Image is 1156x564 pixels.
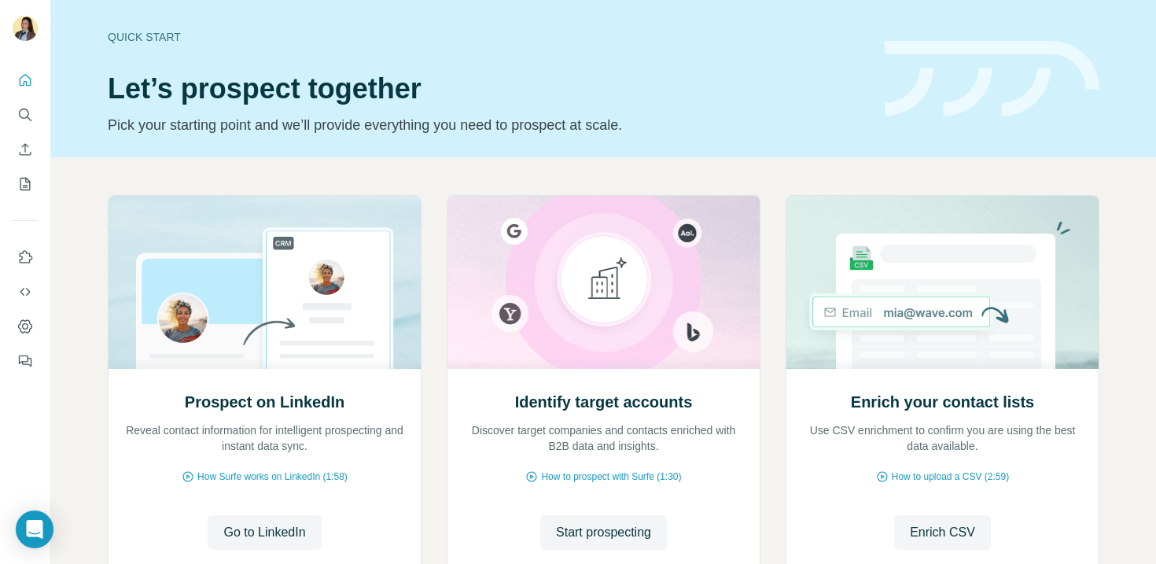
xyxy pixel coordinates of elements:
span: Enrich CSV [910,523,975,542]
p: Reveal contact information for intelligent prospecting and instant data sync. [124,422,405,454]
button: Start prospecting [540,515,667,550]
button: Go to LinkedIn [208,515,321,550]
img: banner [885,41,1099,117]
p: Pick your starting point and we’ll provide everything you need to prospect at scale. [108,114,866,136]
span: Start prospecting [556,523,651,542]
button: Use Surfe API [13,278,38,306]
h2: Enrich your contact lists [851,391,1034,413]
img: Identify target accounts [447,196,760,369]
p: Use CSV enrichment to confirm you are using the best data available. [802,422,1083,454]
span: How to prospect with Surfe (1:30) [541,470,681,484]
button: Use Surfe on LinkedIn [13,243,38,271]
span: How Surfe works on LinkedIn (1:58) [197,470,348,484]
button: Search [13,101,38,129]
img: Enrich your contact lists [786,196,1099,369]
button: Dashboard [13,312,38,341]
span: How to upload a CSV (2:59) [892,470,1009,484]
img: Prospect on LinkedIn [108,196,422,369]
p: Discover target companies and contacts enriched with B2B data and insights. [463,422,744,454]
span: Go to LinkedIn [223,523,305,542]
button: Enrich CSV [13,135,38,164]
div: Open Intercom Messenger [16,511,53,548]
h1: Let’s prospect together [108,73,866,105]
div: Quick start [108,29,866,45]
button: Enrich CSV [894,515,991,550]
img: Avatar [13,16,38,41]
button: My lists [13,170,38,198]
button: Quick start [13,66,38,94]
h2: Prospect on LinkedIn [185,391,344,413]
button: Feedback [13,347,38,375]
h2: Identify target accounts [515,391,693,413]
